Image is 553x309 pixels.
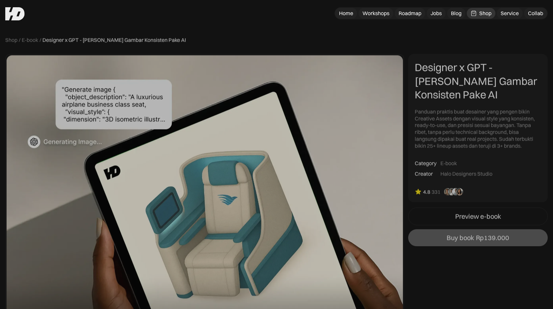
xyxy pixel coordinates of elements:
div: 331 [432,188,440,195]
a: Preview e-book [408,207,548,225]
a: Roadmap [395,8,425,19]
a: Blog [447,8,465,19]
div: Creator [415,170,433,177]
a: Service [497,8,523,19]
div: Rp139.000 [476,234,509,242]
a: Shop [5,36,17,43]
div: Jobs [431,10,442,17]
a: Buy bookRp139.000 [408,229,548,246]
div: E-book [440,160,457,167]
a: E-book [22,36,38,43]
a: Shop [467,8,495,19]
div: Roadmap [399,10,421,17]
div: Home [339,10,353,17]
div: / [19,36,20,43]
div: Workshops [362,10,389,17]
a: Home [335,8,357,19]
div: Blog [451,10,461,17]
div: Buy book [447,234,474,242]
div: Service [501,10,519,17]
div: Panduan praktis buat desainer yang pengen bikin Creative Assets dengan visual style yang konsiste... [415,108,541,149]
a: Jobs [427,8,446,19]
div: Collab [528,10,543,17]
div: Designer x GPT - [PERSON_NAME] Gambar Konsisten Pake AI [42,36,186,43]
div: 4.8 [423,188,430,195]
a: Collab [524,8,547,19]
div: Halo Designers Studio [440,170,492,177]
div: Preview e-book [455,212,501,220]
div: Category [415,160,436,167]
div: Shop [479,10,491,17]
div: Designer x GPT - [PERSON_NAME] Gambar Konsisten Pake AI [415,60,541,102]
div: / [39,36,41,43]
a: Workshops [358,8,393,19]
